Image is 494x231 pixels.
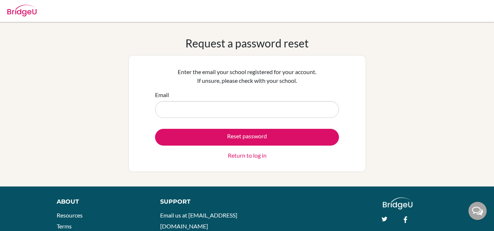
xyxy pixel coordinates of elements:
[155,129,339,146] button: Reset password
[185,36,309,50] h1: Request a password reset
[7,5,37,16] img: Bridge-U
[57,212,83,219] a: Resources
[383,197,412,209] img: logo_white@2x-f4f0deed5e89b7ecb1c2cc34c3e3d731f90f0f143d5ea2071677605dd97b5244.png
[155,91,169,99] label: Email
[57,197,144,206] div: About
[155,68,339,85] p: Enter the email your school registered for your account. If unsure, please check with your school.
[160,197,240,206] div: Support
[160,212,237,230] a: Email us at [EMAIL_ADDRESS][DOMAIN_NAME]
[57,223,72,230] a: Terms
[228,151,267,160] a: Return to log in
